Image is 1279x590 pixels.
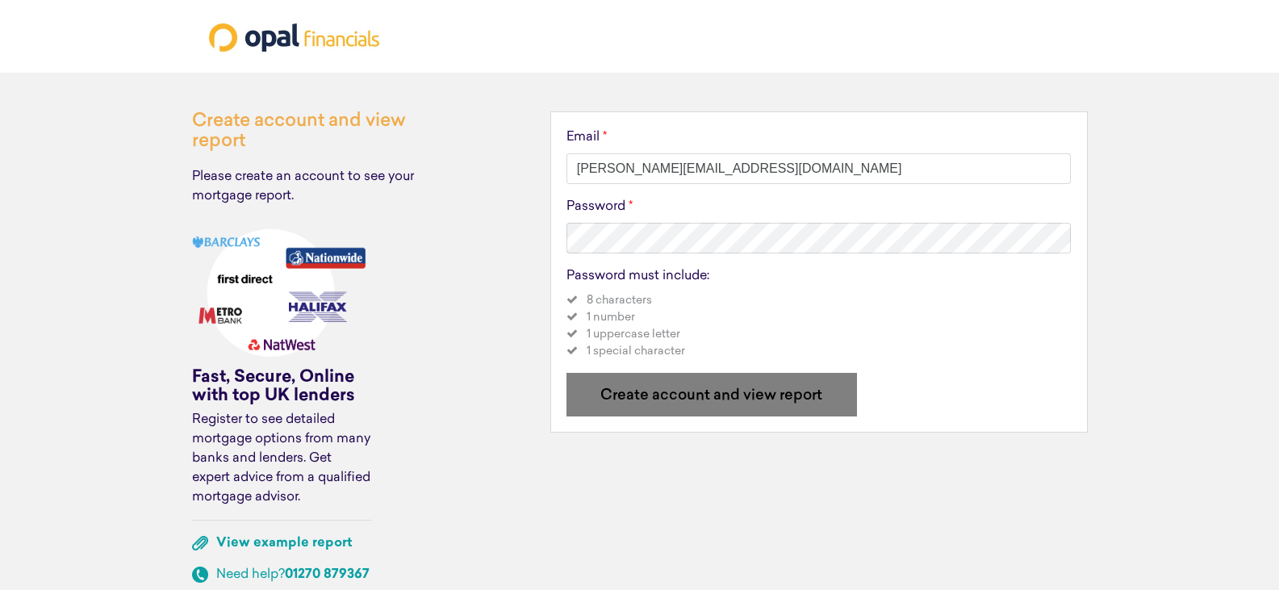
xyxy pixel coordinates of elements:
[587,312,635,324] span: 1 number
[587,295,652,307] span: 8 characters
[193,7,395,68] img: Opal Financials
[587,345,685,358] span: 1 special character
[566,197,625,216] label: Password
[566,128,600,147] label: Email
[587,328,680,341] span: 1 uppercase letter
[192,410,371,507] p: Register to see detailed mortgage options from many banks and lenders. Get expert advice from a q...
[192,219,371,369] img: lender logos
[192,567,208,583] img: paperclip
[192,536,208,550] img: paperclip
[192,111,434,152] h3: Create account and view report
[192,369,371,406] h4: Fast, Secure, Online with top UK lenders
[192,167,434,206] p: Please create an account to see your mortgage report.
[216,565,370,584] p: Need help?
[285,568,370,581] a: 01270 879367
[566,266,1072,286] div: Password must include:
[216,537,352,550] a: View example report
